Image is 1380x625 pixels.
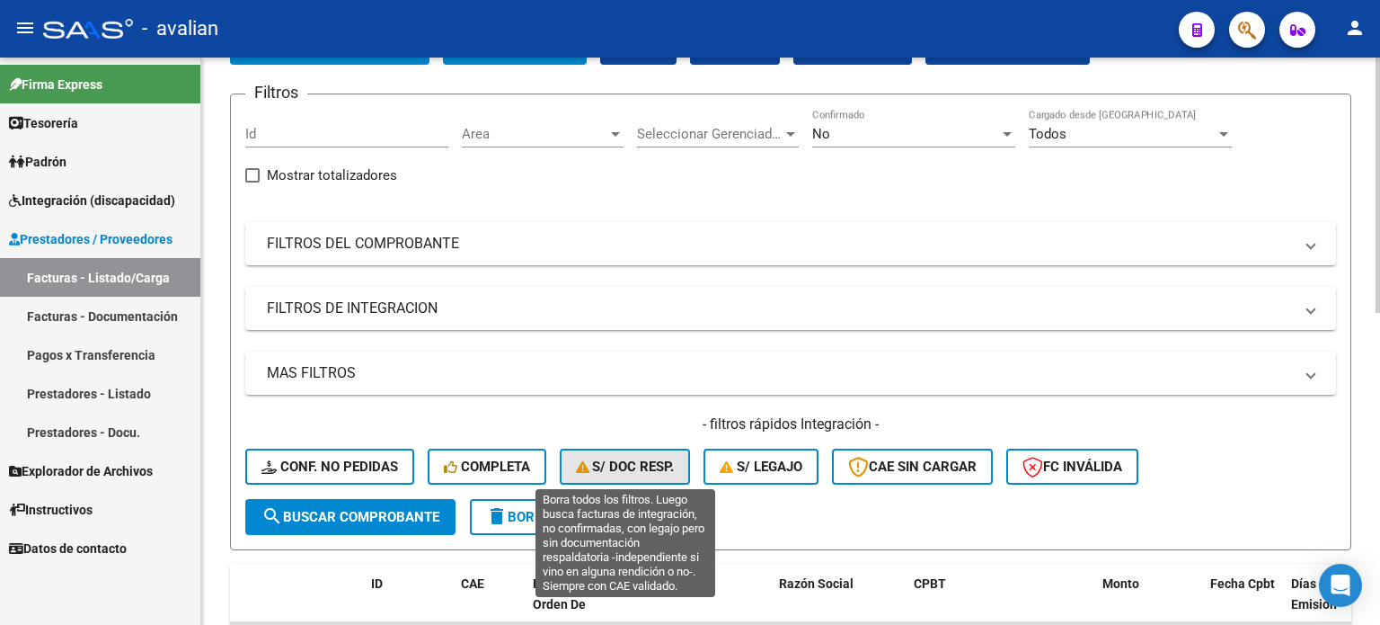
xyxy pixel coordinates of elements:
[267,299,1293,318] mat-panel-title: FILTROS DE INTEGRACION
[9,113,78,133] span: Tesorería
[914,576,946,591] span: CPBT
[1029,126,1066,142] span: Todos
[1102,576,1139,591] span: Monto
[533,576,600,612] span: Facturado x Orden De
[848,459,977,475] span: CAE SIN CARGAR
[470,499,632,535] button: Borrar Filtros
[267,234,1293,254] mat-panel-title: FILTROS DEL COMPROBANTE
[245,287,1336,330] mat-expansion-panel-header: FILTROS DE INTEGRACION
[1210,576,1275,591] span: Fecha Cpbt
[245,352,1336,395] mat-expansion-panel-header: MAS FILTROS
[637,126,783,142] span: Seleccionar Gerenciador
[9,152,66,172] span: Padrón
[461,576,484,591] span: CAE
[1319,564,1362,607] div: Open Intercom Messenger
[9,229,172,249] span: Prestadores / Proveedores
[261,459,398,475] span: Conf. no pedidas
[560,449,691,485] button: S/ Doc Resp.
[261,509,439,525] span: Buscar Comprobante
[9,191,175,210] span: Integración (discapacidad)
[632,576,659,591] span: Area
[245,80,307,105] h3: Filtros
[9,461,153,481] span: Explorador de Archivos
[9,539,127,558] span: Datos de contacto
[14,17,36,39] mat-icon: menu
[486,505,508,527] mat-icon: delete
[267,363,1293,383] mat-panel-title: MAS FILTROS
[576,459,675,475] span: S/ Doc Resp.
[444,459,530,475] span: Completa
[720,459,802,475] span: S/ legajo
[245,449,414,485] button: Conf. no pedidas
[9,500,93,520] span: Instructivos
[142,9,218,49] span: - avalian
[245,222,1336,265] mat-expansion-panel-header: FILTROS DEL COMPROBANTE
[1291,576,1354,612] span: Días desde Emisión
[1006,449,1138,485] button: FC Inválida
[261,505,283,527] mat-icon: search
[267,165,397,186] span: Mostrar totalizadores
[832,449,993,485] button: CAE SIN CARGAR
[486,509,615,525] span: Borrar Filtros
[371,576,383,591] span: ID
[703,449,818,485] button: S/ legajo
[1022,459,1122,475] span: FC Inválida
[9,75,102,94] span: Firma Express
[1344,17,1366,39] mat-icon: person
[812,126,830,142] span: No
[462,126,607,142] span: Area
[428,449,546,485] button: Completa
[245,499,456,535] button: Buscar Comprobante
[779,576,854,591] span: Razón Social
[245,415,1336,434] h4: - filtros rápidos Integración -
